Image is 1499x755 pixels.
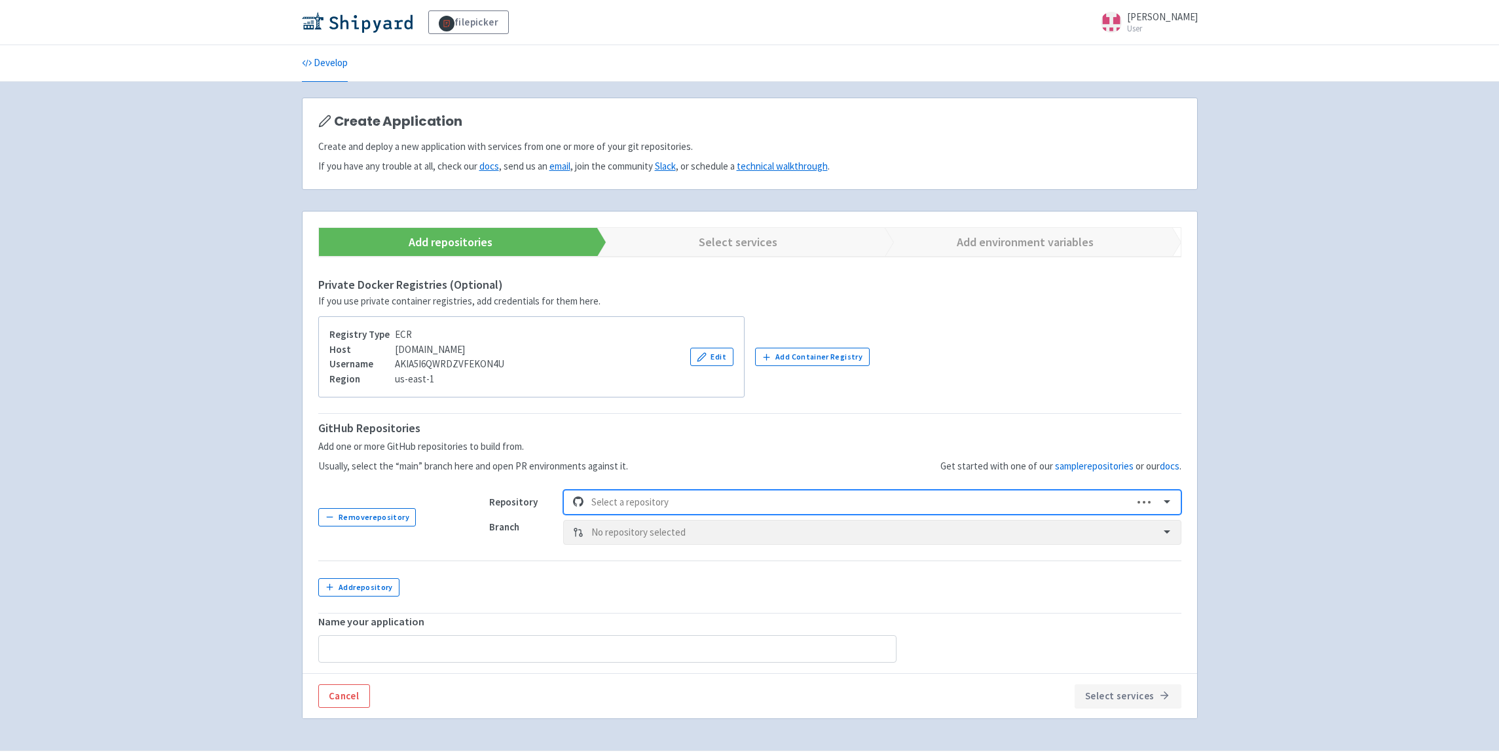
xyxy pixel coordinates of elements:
[299,228,587,256] a: Add repositories
[318,159,1181,174] p: If you have any trouble at all, check our , send us an , join the community , or schedule a .
[874,228,1161,256] a: Add environment variables
[302,12,413,33] img: Shipyard logo
[655,160,676,172] a: Slack
[1093,12,1198,33] a: [PERSON_NAME] User
[318,278,1181,291] h4: Private Docker Registries (Optional)
[329,358,373,370] b: Username
[318,508,416,526] button: Removerepository
[302,45,348,82] a: Develop
[329,342,504,358] div: [DOMAIN_NAME]
[1160,460,1179,472] a: docs
[318,459,628,474] p: Usually, select the “main” branch here and open PR environments against it.
[318,439,628,454] p: Add one or more GitHub repositories to build from.
[1075,684,1181,708] button: Select services
[334,114,462,129] span: Create Application
[318,684,370,708] a: Cancel
[428,10,509,34] a: filepicker
[755,348,870,366] button: Add Container Registry
[549,160,570,172] a: email
[737,160,828,172] a: technical walkthrough
[329,328,390,341] b: Registry Type
[586,228,874,256] a: Select services
[318,139,1181,155] p: Create and deploy a new application with services from one or more of your git repositories.
[329,373,360,385] b: Region
[1127,10,1198,23] span: [PERSON_NAME]
[318,616,1181,628] h5: Name your application
[318,578,400,597] button: Addrepository
[479,160,499,172] a: docs
[318,420,420,435] strong: GitHub Repositories
[690,348,733,366] button: Edit
[489,496,538,508] strong: Repository
[329,327,504,342] div: ECR
[329,357,504,372] div: AKIA5I6QWRDZVFEKON4U
[489,521,519,533] strong: Branch
[1055,460,1134,472] a: samplerepositories
[940,459,1181,474] p: Get started with one of our or our .
[329,343,351,356] b: Host
[1127,24,1198,33] small: User
[329,372,504,387] div: us-east-1
[318,294,1181,309] div: If you use private container registries, add credentials for them here.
